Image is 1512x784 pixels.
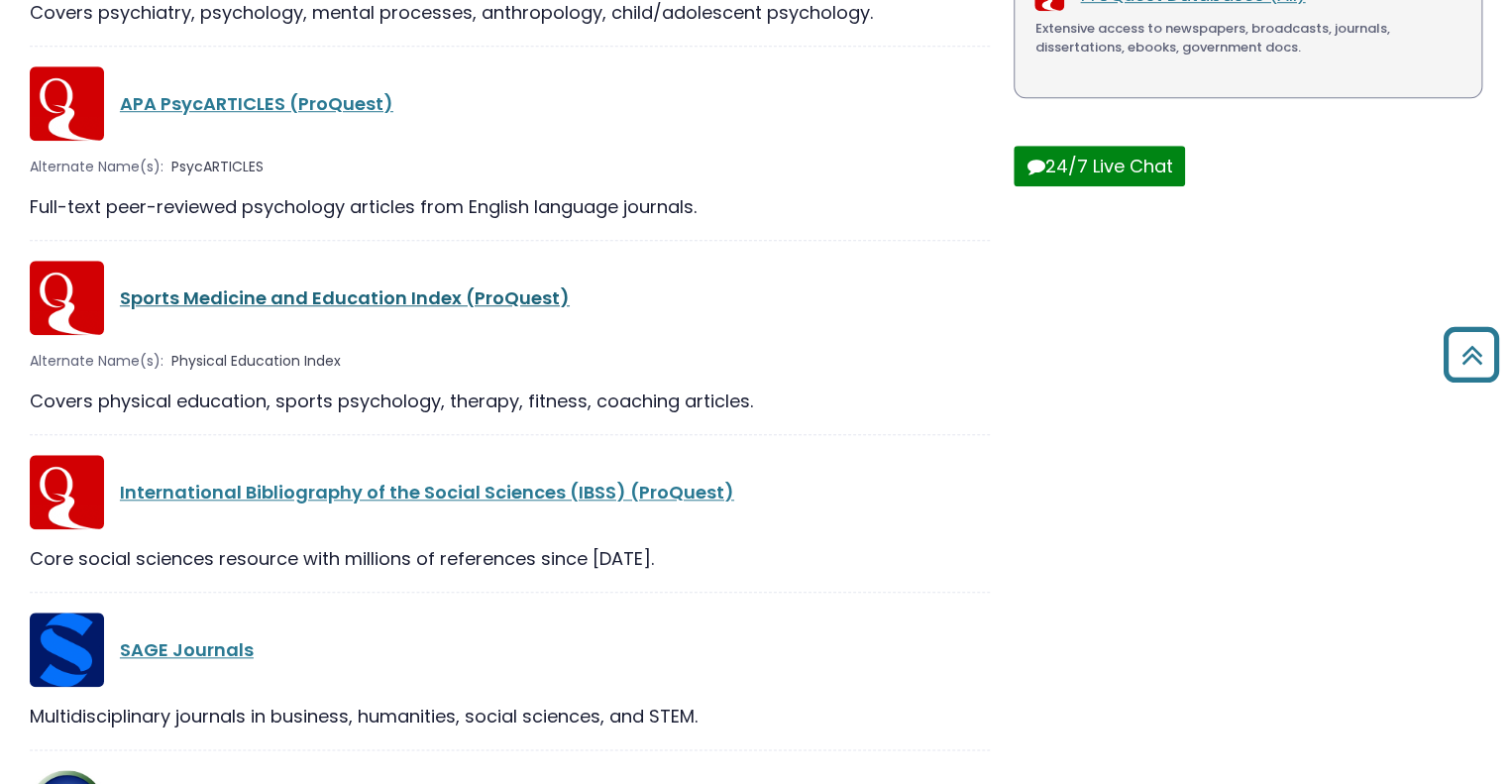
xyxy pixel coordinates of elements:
span: PsycARTICLES [171,157,264,177]
a: SAGE Journals [120,637,254,662]
div: Full-text peer-reviewed psychology articles from English language journals. [30,193,990,220]
div: Multidisciplinary journals in business, humanities, social sciences, and STEM. [30,703,990,729]
div: Covers physical education, sports psychology, therapy, fitness, coaching articles. [30,388,990,414]
div: Core social sciences resource with millions of references since [DATE]. [30,545,990,572]
div: Extensive access to newspapers, broadcasts, journals, dissertations, ebooks, government docs. [1034,19,1461,57]
a: APA PsycARTICLES (ProQuest) [120,91,393,116]
button: 24/7 Live Chat [1014,146,1185,186]
a: Back to Top [1436,336,1507,373]
span: Alternate Name(s): [30,351,163,372]
span: Physical Education Index [171,351,341,372]
a: International Bibliography of the Social Sciences (IBSS) (ProQuest) [120,480,734,504]
a: Sports Medicine and Education Index (ProQuest) [120,285,570,310]
span: Alternate Name(s): [30,157,163,177]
